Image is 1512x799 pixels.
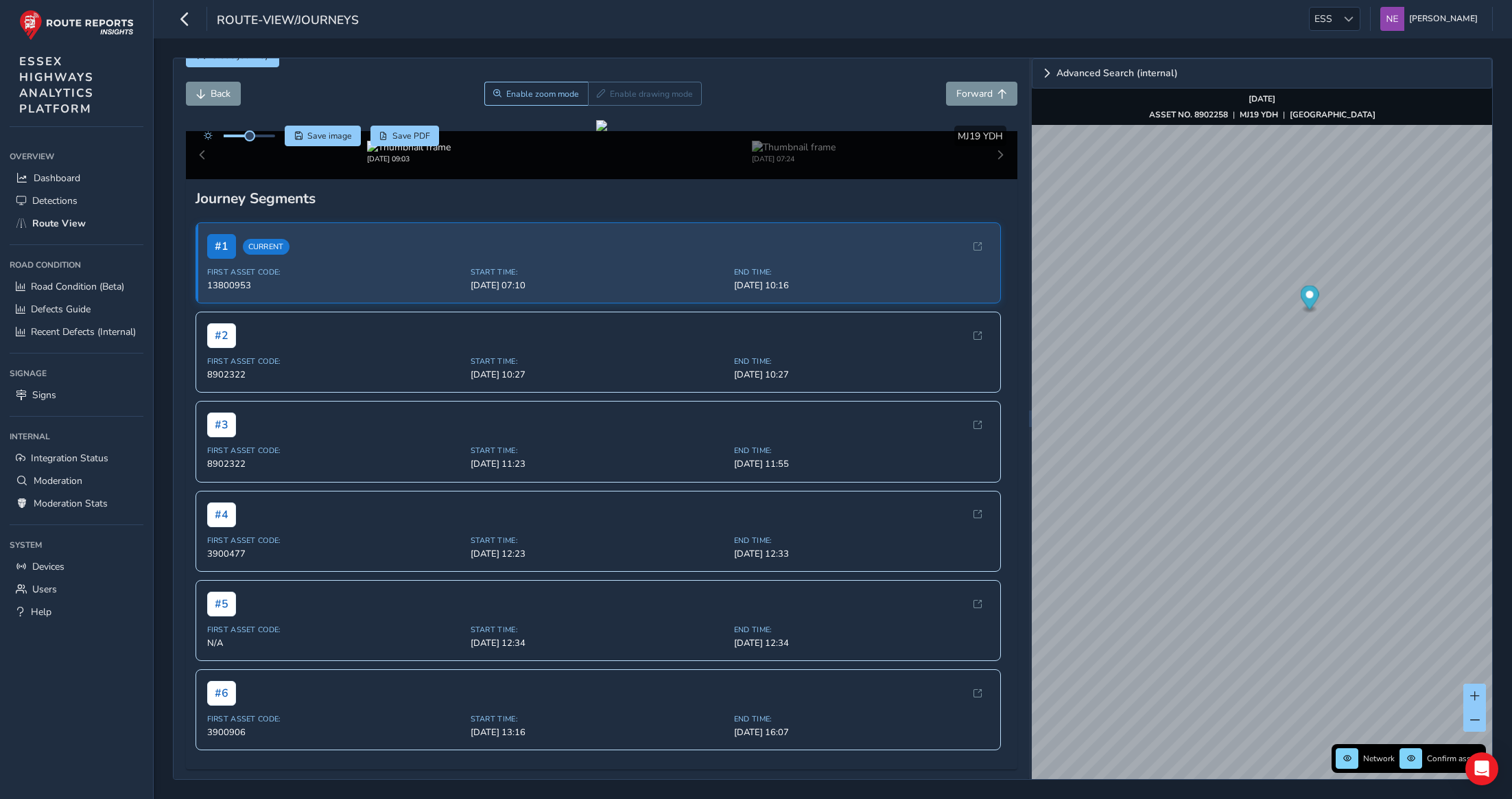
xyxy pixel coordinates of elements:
span: First Asset Code: [207,445,462,456]
span: Confirm assets [1427,753,1482,764]
div: System [10,535,143,555]
strong: [DATE] [1249,93,1275,104]
span: Start Time: [471,445,726,456]
strong: [GEOGRAPHIC_DATA] [1290,109,1375,120]
span: First Asset Code: [207,267,462,277]
span: End Time: [734,445,989,456]
img: rr logo [19,10,134,40]
img: Thumbnail frame [752,141,836,154]
strong: MJ19 YDH [1240,109,1278,120]
span: Integration Status [31,452,108,465]
span: End Time: [734,625,989,635]
a: Integration Status [10,447,143,470]
button: Back [186,82,241,106]
span: # 5 [207,592,236,616]
button: Save [285,126,361,146]
span: Devices [32,560,64,573]
span: 8902322 [207,369,462,381]
div: Internal [10,426,143,447]
a: Route View [10,212,143,235]
span: Start Time: [471,625,726,635]
span: Road Condition (Beta) [31,280,124,293]
span: First Asset Code: [207,535,462,546]
a: Moderation [10,470,143,492]
span: Recent Defects (Internal) [31,325,136,338]
span: Signs [32,389,56,402]
span: Moderation [34,474,82,487]
span: Defects Guide [31,303,91,316]
a: Dashboard [10,167,143,189]
a: Road Condition (Beta) [10,275,143,298]
button: PDF [370,126,440,146]
span: End Time: [734,535,989,546]
span: N/A [207,637,462,649]
span: ESSEX HIGHWAYS ANALYTICS PLATFORM [19,54,94,117]
span: [DATE] 07:10 [471,279,726,292]
span: Help [31,605,51,618]
a: Users [10,578,143,601]
span: End Time: [734,356,989,367]
span: Start Time: [471,267,726,277]
img: Thumbnail frame [367,141,451,154]
span: First Asset Code: [207,625,462,635]
a: Detections [10,189,143,212]
span: Users [32,583,57,596]
span: Detections [32,194,78,207]
div: Journey Segments [196,189,1008,208]
span: ESS [1310,8,1337,30]
span: Save image [307,130,352,141]
a: Signs [10,384,143,406]
span: Current [243,239,290,255]
a: Devices [10,555,143,578]
strong: ASSET NO. 8902258 [1149,109,1228,120]
span: Enable zoom mode [506,89,579,100]
span: # 3 [207,413,236,437]
span: Network [1363,753,1395,764]
span: Save PDF [392,130,430,141]
a: Moderation Stats [10,492,143,515]
div: | | [1149,109,1375,120]
div: Signage [10,363,143,384]
a: Defects Guide [10,298,143,321]
button: Zoom [484,82,588,106]
span: Start Time: [471,356,726,367]
div: Overview [10,146,143,167]
span: Forward [956,87,993,100]
span: Moderation Stats [34,497,108,510]
span: First Asset Code: [207,714,462,724]
span: [DATE] 10:16 [734,279,989,292]
div: [DATE] 09:03 [367,154,451,164]
span: [DATE] 16:07 [734,726,989,739]
span: First Asset Code: [207,356,462,367]
span: [DATE] 12:34 [471,637,726,649]
span: Dashboard [34,172,80,185]
span: Start Time: [471,714,726,724]
span: 3900477 [207,548,462,560]
button: Forward [946,82,1017,106]
span: End Time: [734,714,989,724]
a: Help [10,601,143,623]
span: route-view/journeys [217,12,359,31]
div: Open Intercom Messenger [1465,752,1498,785]
span: 8902322 [207,458,462,470]
span: End Time: [734,267,989,277]
span: # 6 [207,681,236,706]
span: # 2 [207,323,236,348]
button: [PERSON_NAME] [1380,7,1483,31]
span: [DATE] 11:55 [734,458,989,470]
span: [DATE] 10:27 [471,369,726,381]
span: 3900906 [207,726,462,739]
span: 13800953 [207,279,462,292]
a: Expand [1032,58,1492,89]
span: Start Time: [471,535,726,546]
span: Advanced Search (internal) [1056,69,1178,78]
span: [DATE] 12:34 [734,637,989,649]
img: diamond-layout [1380,7,1404,31]
div: Road Condition [10,255,143,275]
a: Recent Defects (Internal) [10,321,143,343]
span: [DATE] 13:16 [471,726,726,739]
span: # 1 [207,234,236,259]
span: [PERSON_NAME] [1409,7,1478,31]
span: [DATE] 10:27 [734,369,989,381]
span: # 4 [207,502,236,527]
